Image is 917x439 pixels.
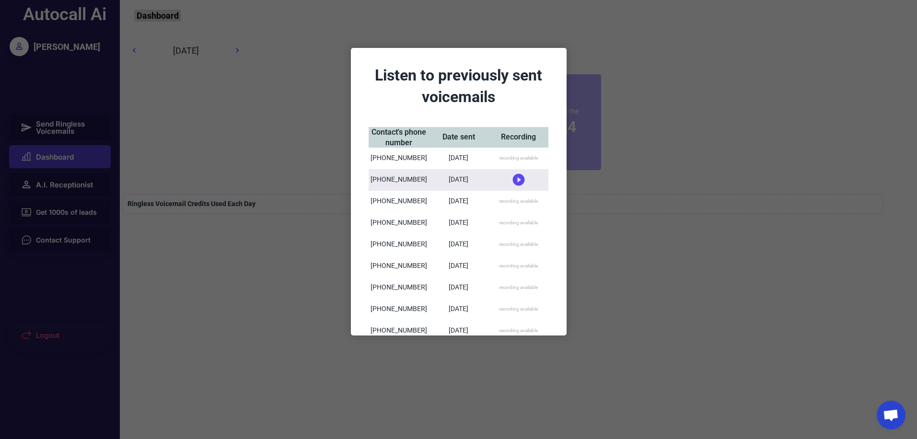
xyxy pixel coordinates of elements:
div: [PHONE_NUMBER] [371,175,427,185]
div: [PHONE_NUMBER] [371,196,427,206]
div: Date sent [442,132,475,142]
div: [PHONE_NUMBER] [371,218,427,228]
font: Listen to previously sent voicemails [375,66,546,106]
div: recording available [499,306,538,312]
div: [PHONE_NUMBER] [371,283,427,292]
div: [DATE] [449,326,468,335]
div: Contact's phone number [369,127,429,149]
div: [DATE] [449,196,468,206]
div: Recording [501,132,536,142]
div: recording available [499,241,538,248]
div: recording available [499,155,538,162]
div: [DATE] [449,175,468,185]
div: [PHONE_NUMBER] [371,261,427,271]
div: recording available [499,219,538,226]
div: [PHONE_NUMBER] [371,304,427,314]
div: [DATE] [449,240,468,249]
div: recording available [499,284,538,291]
div: [DATE] [449,218,468,228]
div: recording available [499,327,538,334]
div: [PHONE_NUMBER] [371,326,427,335]
div: recording available [499,198,538,205]
div: [DATE] [449,153,468,163]
div: [DATE] [449,261,468,271]
div: [PHONE_NUMBER] [371,153,427,163]
div: [PHONE_NUMBER] [371,240,427,249]
div: [DATE] [449,283,468,292]
div: recording available [499,263,538,269]
div: [DATE] [449,304,468,314]
div: Open chat [877,401,905,429]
